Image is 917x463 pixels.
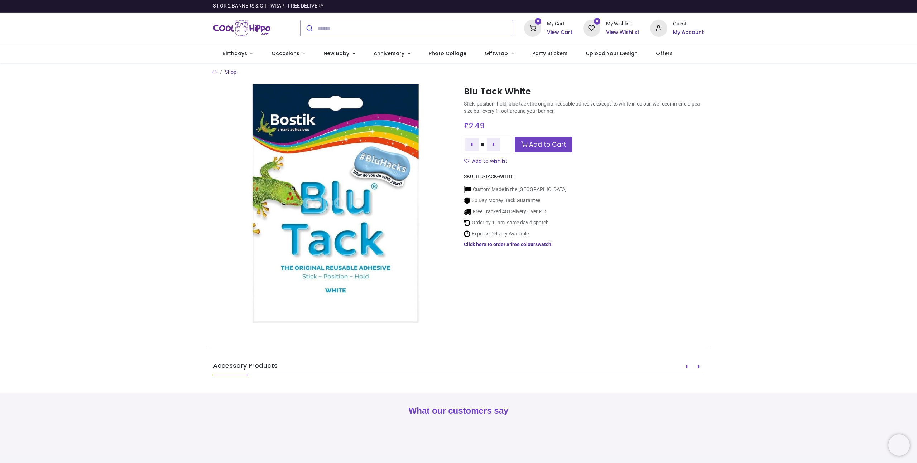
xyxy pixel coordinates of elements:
span: 2.49 [469,121,485,131]
a: Giftwrap [475,44,523,63]
li: 30 Day Money Back Guarantee [464,197,567,204]
span: £ [464,121,485,131]
h5: Accessory Products [213,361,704,375]
sup: 0 [535,18,542,25]
iframe: Brevo live chat [888,434,910,456]
a: My Account [673,29,704,36]
a: View Cart [547,29,572,36]
a: swatch [535,242,551,247]
button: Add to wishlistAdd to wishlist [464,155,514,167]
div: My Wishlist [606,20,639,28]
a: Birthdays [213,44,262,63]
a: New Baby [315,44,365,63]
li: Express Delivery Available [464,230,567,238]
span: Photo Collage [429,50,466,57]
li: Free Tracked 48 Delivery Over £15 [464,208,567,215]
p: Stick, position, hold, blue tack the original reusable adhesive except its white in colour, we re... [464,101,704,114]
div: SKU: [464,173,704,180]
a: Click here to order a free colour [464,242,535,247]
a: View Wishlist [606,29,639,36]
a: Logo of Cool Hippo [213,18,270,38]
span: Party Stickers [532,50,568,57]
a: ! [551,242,553,247]
a: 0 [524,25,541,31]
a: 0 [583,25,600,31]
span: Anniversary [374,50,404,57]
button: Prev [681,361,692,373]
h2: What our customers say [213,405,704,417]
span: Upload Your Design [586,50,638,57]
iframe: Customer reviews powered by Trustpilot [553,3,704,10]
li: Order by 11am, same day dispatch [464,219,567,226]
button: Next [693,361,704,373]
span: New Baby [323,50,349,57]
a: Shop [225,69,236,75]
div: Guest [673,20,704,28]
a: Occasions [262,44,315,63]
button: Submit [301,20,317,36]
span: Birthdays [222,50,247,57]
a: Add to Cart [515,137,572,152]
a: Add one [487,138,500,151]
div: My Cart [547,20,572,28]
a: Remove one [465,138,479,151]
img: Cool Hippo [213,18,270,38]
a: Anniversary [364,44,419,63]
div: 3 FOR 2 BANNERS & GIFTWRAP - FREE DELIVERY [213,3,323,10]
span: Offers [656,50,673,57]
span: Giftwrap [485,50,508,57]
span: BLU-TACK-WHITE [474,174,514,179]
img: Blu Tack White [213,84,453,324]
sup: 0 [594,18,601,25]
li: Custom Made in the [GEOGRAPHIC_DATA] [464,186,567,193]
h1: Blu Tack White [464,86,704,98]
i: Add to wishlist [464,159,469,164]
span: Occasions [272,50,299,57]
